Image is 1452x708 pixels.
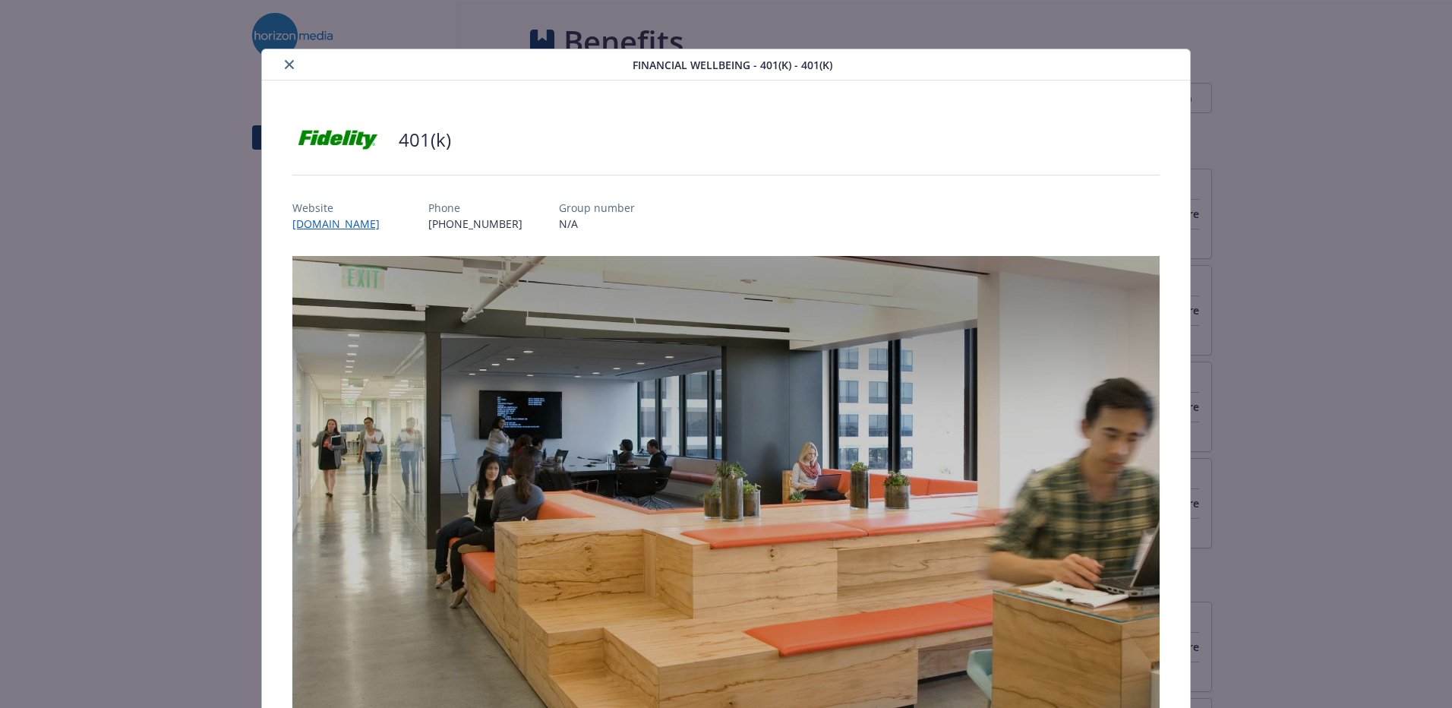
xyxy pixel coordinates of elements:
a: [DOMAIN_NAME] [292,217,392,231]
p: Group number [559,200,635,216]
p: [PHONE_NUMBER] [428,216,522,232]
p: Website [292,200,392,216]
span: Financial Wellbeing - 401(k) - 401(k) [633,57,832,73]
button: close [280,55,298,74]
p: N/A [559,216,635,232]
img: Fidelity Investments [292,117,384,163]
h2: 401(k) [399,127,451,153]
p: Phone [428,200,522,216]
